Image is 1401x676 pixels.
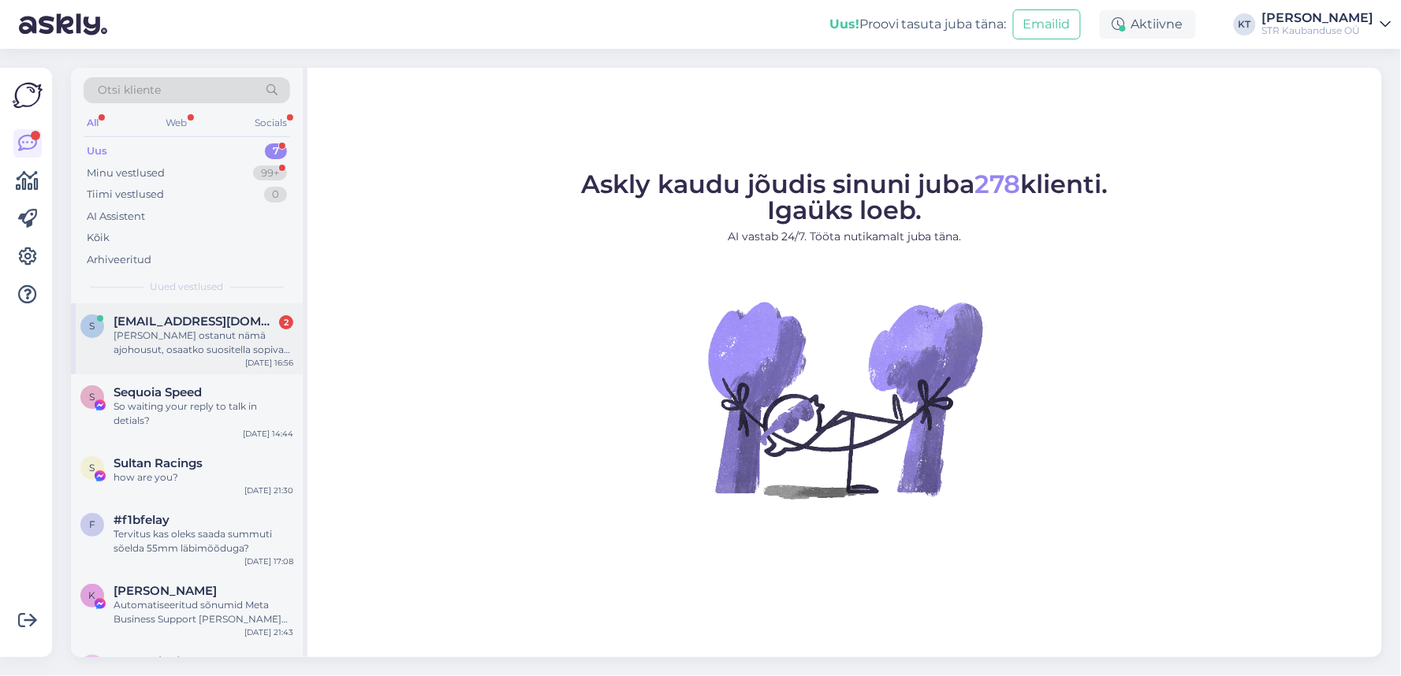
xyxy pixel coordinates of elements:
[114,513,170,527] span: #f1bfelay
[87,209,145,225] div: AI Assistent
[163,113,191,133] div: Web
[114,598,293,626] div: Automatiseeritud sõnumid Meta Business Support [PERSON_NAME] saanud mitu teadet, et teie konto ei...
[90,462,95,474] span: S
[114,329,293,357] div: [PERSON_NAME] ostanut nämä ajohousut, osaatko suositella sopivaa ajotakkia housuille?
[975,169,1021,199] span: 278
[1234,13,1256,35] div: KT
[114,470,293,485] div: how are you?
[244,485,293,496] div: [DATE] 21:30
[252,113,290,133] div: Socials
[114,527,293,555] div: Tervitus kas oleks saada summuti sõelda 55mm läbimõõduga?
[87,187,164,202] div: Tiimi vestlused
[244,626,293,638] div: [DATE] 21:43
[84,113,102,133] div: All
[253,165,287,181] div: 99+
[703,258,987,541] img: No Chat active
[265,143,287,159] div: 7
[1262,24,1374,37] div: STR Kaubanduse OÜ
[114,456,203,470] span: Sultan Racings
[581,228,1109,245] p: AI vastab 24/7. Tööta nutikamalt juba täna.
[1262,12,1392,37] a: [PERSON_NAME]STR Kaubanduse OÜ
[114,385,202,399] span: Sequoia Speed
[89,589,96,601] span: K
[13,80,43,110] img: Askly Logo
[114,584,217,598] span: Karlee Gray
[264,187,287,202] div: 0
[114,314,278,329] span: schllar00970@gmail.com
[114,655,180,669] span: #88qmiqvj
[87,143,107,159] div: Uus
[244,555,293,567] div: [DATE] 17:08
[829,17,859,32] b: Uus!
[87,230,110,246] div: Kõik
[1100,10,1196,39] div: Aktiivne
[87,252,151,268] div: Arhiveeritud
[90,320,95,332] span: s
[151,280,224,294] span: Uued vestlused
[581,169,1109,225] span: Askly kaudu jõudis sinuni juba klienti. Igaüks loeb.
[243,428,293,440] div: [DATE] 14:44
[279,315,293,329] div: 2
[87,165,165,181] div: Minu vestlused
[89,518,95,530] span: f
[1013,9,1081,39] button: Emailid
[98,82,161,98] span: Otsi kliente
[1262,12,1374,24] div: [PERSON_NAME]
[114,399,293,428] div: So waiting your reply to talk in detials?
[829,15,1007,34] div: Proovi tasuta juba täna:
[245,357,293,369] div: [DATE] 16:56
[90,391,95,403] span: S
